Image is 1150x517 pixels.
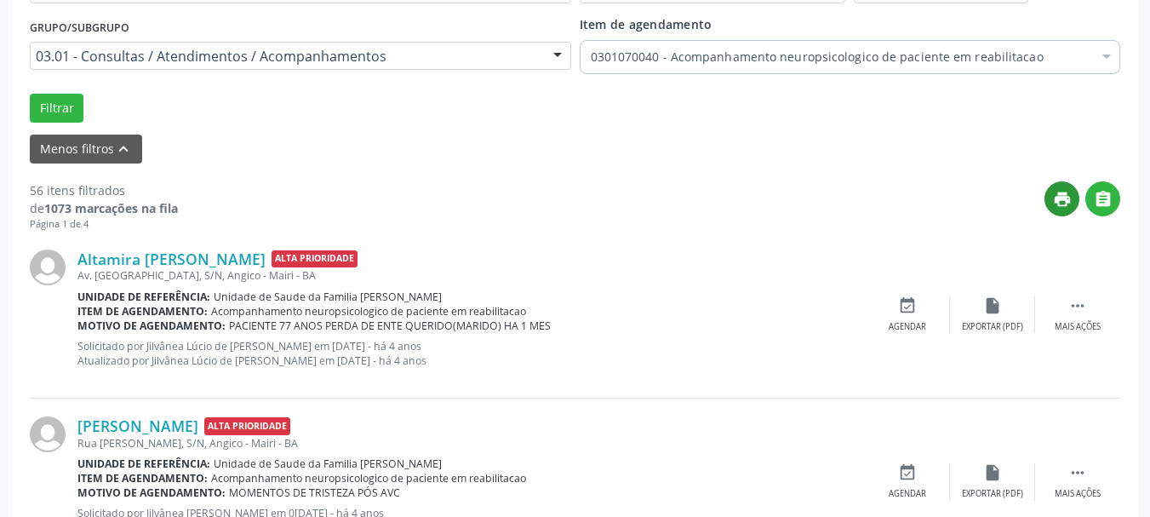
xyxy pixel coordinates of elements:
a: Altamira [PERSON_NAME] [77,250,266,268]
img: img [30,250,66,285]
b: Unidade de referência: [77,290,210,304]
b: Item de agendamento: [77,471,208,485]
i: keyboard_arrow_up [114,140,133,158]
div: Rua [PERSON_NAME], S/N, Angico - Mairi - BA [77,436,865,451]
div: Página 1 de 4 [30,217,178,232]
b: Item de agendamento: [77,304,208,319]
i:  [1094,190,1113,209]
span: 03.01 - Consultas / Atendimentos / Acompanhamentos [36,48,536,65]
strong: 1073 marcações na fila [44,200,178,216]
b: Motivo de agendamento: [77,319,226,333]
div: 56 itens filtrados [30,181,178,199]
i:  [1068,463,1087,482]
div: Agendar [889,488,926,500]
i: insert_drive_file [983,296,1002,315]
i: event_available [898,296,917,315]
div: Mais ações [1055,321,1101,333]
span: Acompanhamento neuropsicologico de paciente em reabilitacao [211,304,526,319]
div: Av. [GEOGRAPHIC_DATA], S/N, Angico - Mairi - BA [77,268,865,283]
span: 0301070040 - Acompanhamento neuropsicologico de paciente em reabilitacao [591,49,1093,66]
span: Alta Prioridade [272,250,358,268]
button: Filtrar [30,94,83,123]
button:  [1085,181,1120,216]
i:  [1068,296,1087,315]
i: print [1053,190,1072,209]
button: print [1044,181,1079,216]
span: PACIENTE 77 ANOS PERDA DE ENTE QUERIDO(MARIDO) HA 1 MES [229,319,551,333]
a: [PERSON_NAME] [77,416,198,435]
div: Mais ações [1055,488,1101,500]
span: Item de agendamento [580,16,712,32]
button: Menos filtroskeyboard_arrow_up [30,135,142,164]
img: img [30,416,66,452]
p: Solicitado por Jilvânea Lúcio de [PERSON_NAME] em [DATE] - há 4 anos Atualizado por Jilvânea Lúci... [77,339,865,368]
i: insert_drive_file [983,463,1002,482]
span: Unidade de Saude da Familia [PERSON_NAME] [214,457,442,471]
span: Unidade de Saude da Familia [PERSON_NAME] [214,290,442,304]
i: event_available [898,463,917,482]
b: Motivo de agendamento: [77,485,226,500]
b: Unidade de referência: [77,457,210,471]
div: Exportar (PDF) [962,321,1023,333]
div: Exportar (PDF) [962,488,1023,500]
span: Alta Prioridade [204,417,290,435]
label: Grupo/Subgrupo [30,15,129,42]
div: de [30,199,178,217]
span: Acompanhamento neuropsicologico de paciente em reabilitacao [211,471,526,485]
div: Agendar [889,321,926,333]
span: MOMENTOS DE TRISTEZA PÓS AVC [229,485,400,500]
